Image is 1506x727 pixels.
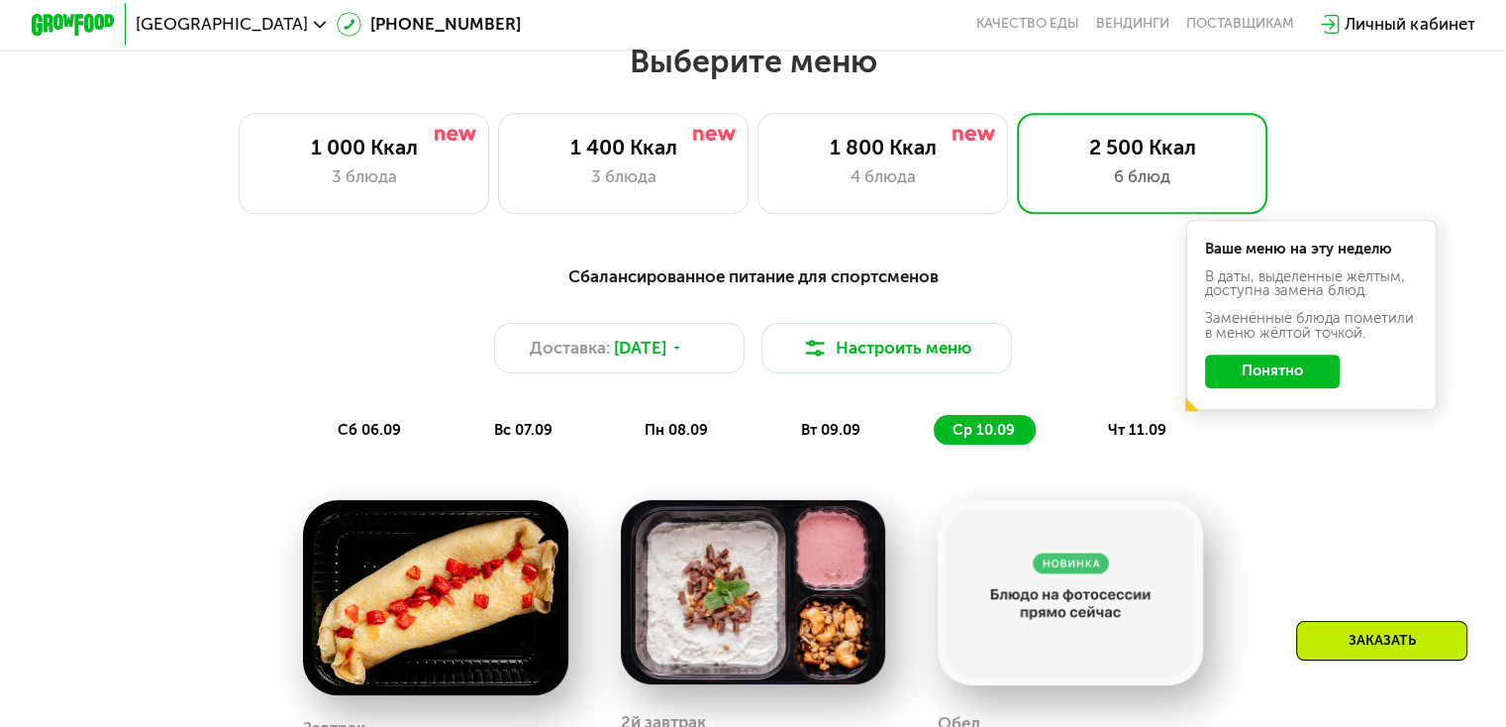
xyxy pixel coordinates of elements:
[614,336,666,361] span: [DATE]
[530,336,610,361] span: Доставка:
[645,421,708,439] span: пн 08.09
[136,16,308,33] span: [GEOGRAPHIC_DATA]
[260,135,467,159] div: 1 000 Ккал
[337,12,521,37] a: [PHONE_NUMBER]
[953,421,1015,439] span: ср 10.09
[976,16,1079,33] a: Качество еды
[1205,242,1419,257] div: Ваше меню на эту неделю
[1345,12,1474,37] div: Личный кабинет
[1205,355,1340,388] button: Понятно
[338,421,401,439] span: сб 06.09
[1039,135,1246,159] div: 2 500 Ккал
[1186,16,1294,33] div: поставщикам
[801,421,860,439] span: вт 09.09
[494,421,552,439] span: вс 07.09
[260,164,467,189] div: 3 блюда
[134,263,1372,289] div: Сбалансированное питание для спортсменов
[1205,311,1419,341] div: Заменённые блюда пометили в меню жёлтой точкой.
[520,135,727,159] div: 1 400 Ккал
[1296,621,1467,661] div: Заказать
[1039,164,1246,189] div: 6 блюд
[779,164,986,189] div: 4 блюда
[761,323,1013,373] button: Настроить меню
[1108,421,1166,439] span: чт 11.09
[67,42,1440,81] h2: Выберите меню
[779,135,986,159] div: 1 800 Ккал
[520,164,727,189] div: 3 блюда
[1096,16,1169,33] a: Вендинги
[1205,269,1419,299] div: В даты, выделенные желтым, доступна замена блюд.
